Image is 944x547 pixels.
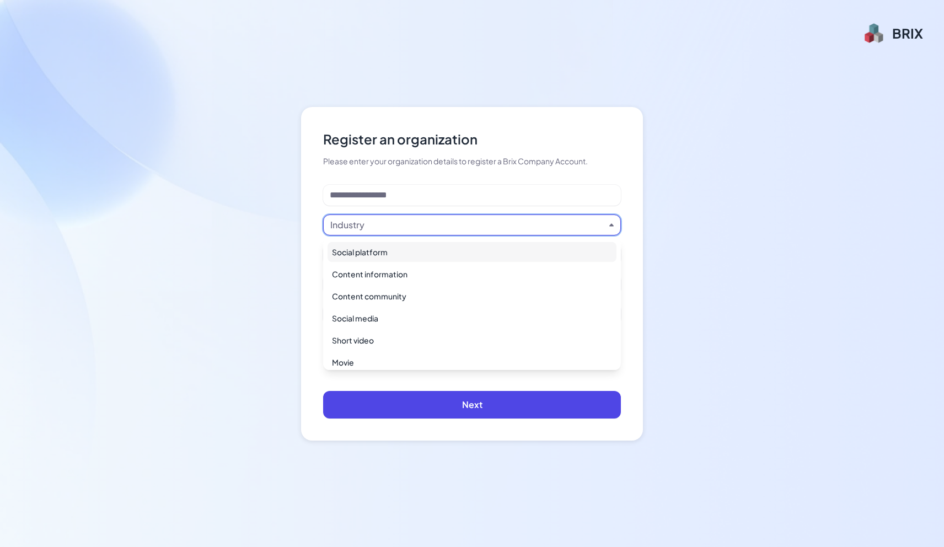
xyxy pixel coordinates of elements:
[323,391,621,419] button: Next
[462,399,482,410] span: Next
[328,352,616,372] div: Movie
[328,264,616,284] div: Content information
[328,286,616,306] div: Content community
[323,155,621,167] div: Please enter your organization details to register a Brix Company Account.
[328,330,616,350] div: Short video
[323,129,621,149] div: Register an organization
[330,218,364,232] div: Industry
[328,242,616,262] div: Social platform
[328,308,616,328] div: Social media
[330,218,605,232] button: Industry
[892,24,923,42] div: BRIX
